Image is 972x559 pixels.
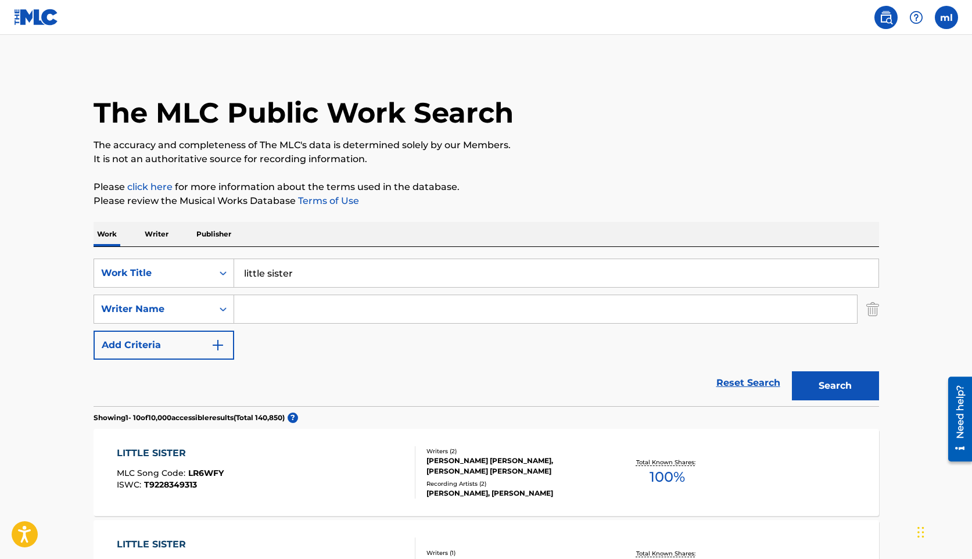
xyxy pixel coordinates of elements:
p: Total Known Shares: [636,549,698,558]
div: Recording Artists ( 2 ) [426,479,602,488]
form: Search Form [94,259,879,406]
p: Please review the Musical Works Database [94,194,879,208]
img: MLC Logo [14,9,59,26]
iframe: Resource Center [939,372,972,465]
span: MLC Song Code : [117,468,188,478]
img: help [909,10,923,24]
a: Terms of Use [296,195,359,206]
span: T9228349313 [144,479,197,490]
div: Writer Name [101,302,206,316]
div: Writers ( 2 ) [426,447,602,456]
img: Delete Criterion [866,295,879,324]
a: LITTLE SISTERMLC Song Code:LR6WFYISWC:T9228349313Writers (2)[PERSON_NAME] [PERSON_NAME], [PERSON_... [94,429,879,516]
span: ? [288,413,298,423]
p: Work [94,222,120,246]
div: Work Title [101,266,206,280]
div: Drag [917,515,924,550]
img: 9d2ae6d4665cec9f34b9.svg [211,338,225,352]
p: The accuracy and completeness of The MLC's data is determined solely by our Members. [94,138,879,152]
p: Publisher [193,222,235,246]
div: Writers ( 1 ) [426,549,602,557]
div: LITTLE SISTER [117,537,224,551]
a: click here [127,181,173,192]
div: [PERSON_NAME], [PERSON_NAME] [426,488,602,499]
h1: The MLC Public Work Search [94,95,514,130]
p: Please for more information about the terms used in the database. [94,180,879,194]
a: Public Search [874,6,898,29]
a: Reset Search [711,370,786,396]
iframe: Chat Widget [914,503,972,559]
div: Help [905,6,928,29]
p: Writer [141,222,172,246]
span: LR6WFY [188,468,224,478]
p: Total Known Shares: [636,458,698,467]
button: Search [792,371,879,400]
p: It is not an authoritative source for recording information. [94,152,879,166]
div: LITTLE SISTER [117,446,224,460]
span: 100 % [650,467,685,488]
button: Add Criteria [94,331,234,360]
img: search [879,10,893,24]
p: Showing 1 - 10 of 10,000 accessible results (Total 140,850 ) [94,413,285,423]
div: [PERSON_NAME] [PERSON_NAME], [PERSON_NAME] [PERSON_NAME] [426,456,602,476]
span: ISWC : [117,479,144,490]
div: User Menu [935,6,958,29]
